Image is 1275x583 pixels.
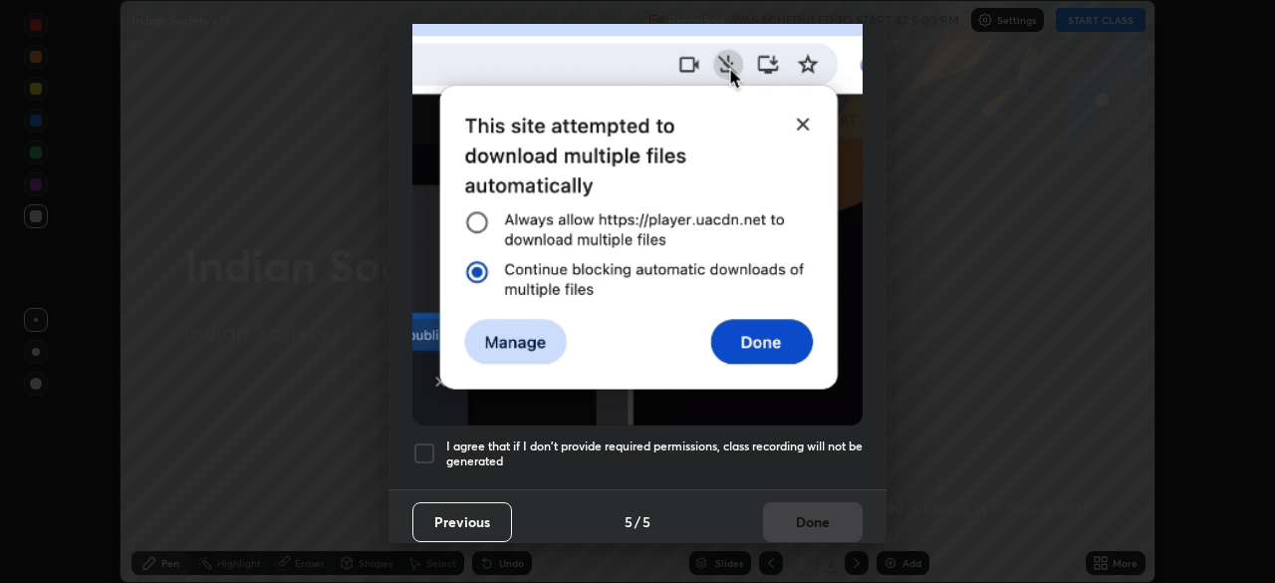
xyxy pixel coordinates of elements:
[635,511,640,532] h4: /
[446,438,863,469] h5: I agree that if I don't provide required permissions, class recording will not be generated
[625,511,633,532] h4: 5
[412,502,512,542] button: Previous
[642,511,650,532] h4: 5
